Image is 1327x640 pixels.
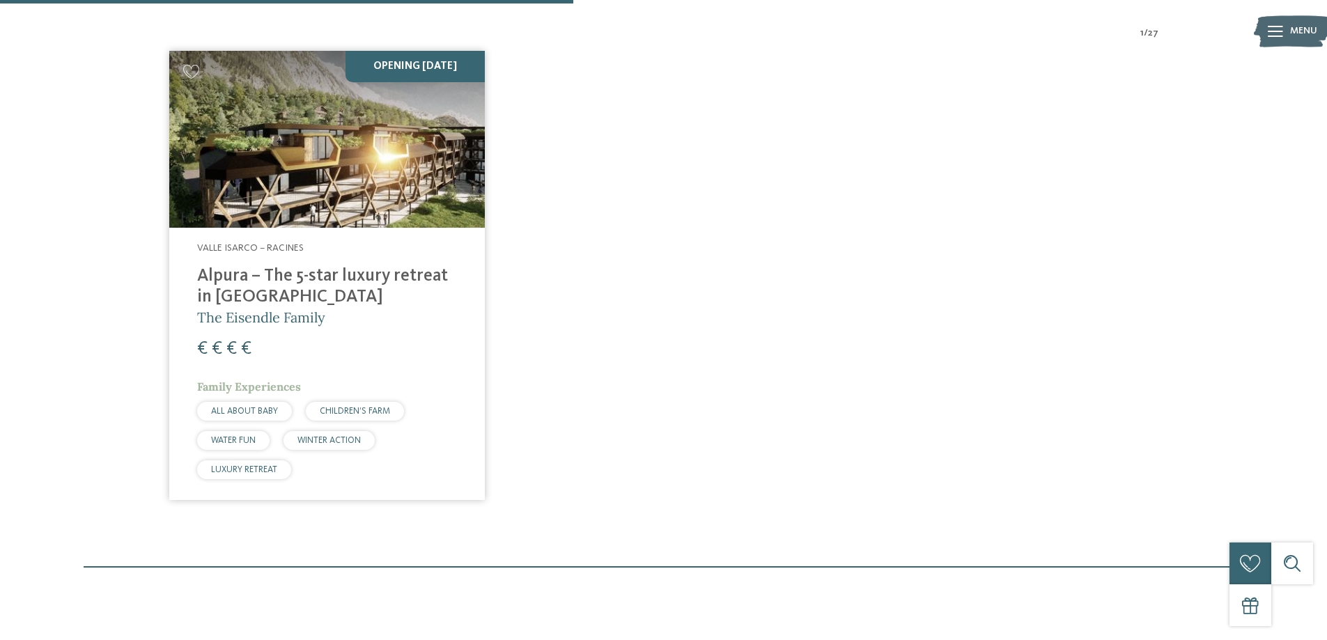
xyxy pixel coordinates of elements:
[241,340,251,358] span: €
[211,407,278,416] span: ALL ABOUT BABY
[211,465,277,474] span: LUXURY RETREAT
[320,407,390,416] span: CHILDREN’S FARM
[169,51,485,228] img: Looking for family hotels? Find the best ones here!
[197,340,208,358] span: €
[1148,26,1158,40] span: 27
[212,340,222,358] span: €
[197,380,301,393] span: Family Experiences
[197,243,304,253] span: Valle Isarco – Racines
[197,266,457,308] h4: Alpura – The 5-star luxury retreat in [GEOGRAPHIC_DATA]
[226,340,237,358] span: €
[197,309,325,326] span: The Eisendle Family
[169,51,485,500] a: Looking for family hotels? Find the best ones here! Opening [DATE] Valle Isarco – Racines Alpura ...
[1140,26,1144,40] span: 1
[1144,26,1148,40] span: /
[211,436,256,445] span: WATER FUN
[297,436,361,445] span: WINTER ACTION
